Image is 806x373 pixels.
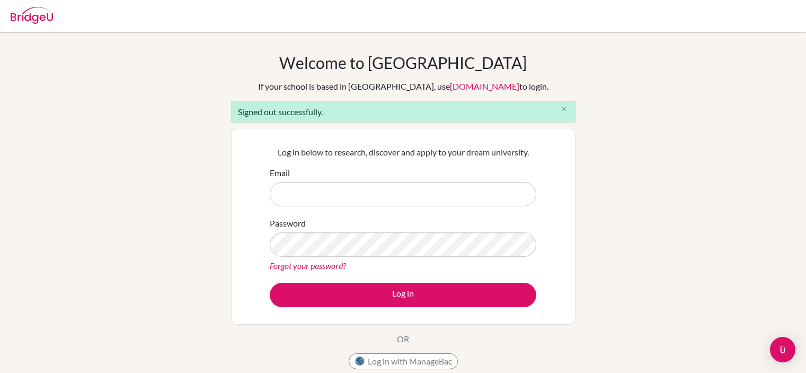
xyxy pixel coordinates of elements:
[231,101,575,123] div: Signed out successfully.
[279,53,527,72] h1: Welcome to [GEOGRAPHIC_DATA]
[450,81,519,91] a: [DOMAIN_NAME]
[11,7,53,24] img: Bridge-U
[397,333,409,345] p: OR
[554,101,575,117] button: Close
[770,337,795,362] div: Open Intercom Messenger
[560,105,568,113] i: close
[270,167,290,179] label: Email
[270,283,536,307] button: Log in
[270,146,536,159] p: Log in below to research, discover and apply to your dream university.
[258,80,548,93] div: If your school is based in [GEOGRAPHIC_DATA], use to login.
[270,217,306,230] label: Password
[349,353,458,369] button: Log in with ManageBac
[270,261,346,271] a: Forgot your password?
